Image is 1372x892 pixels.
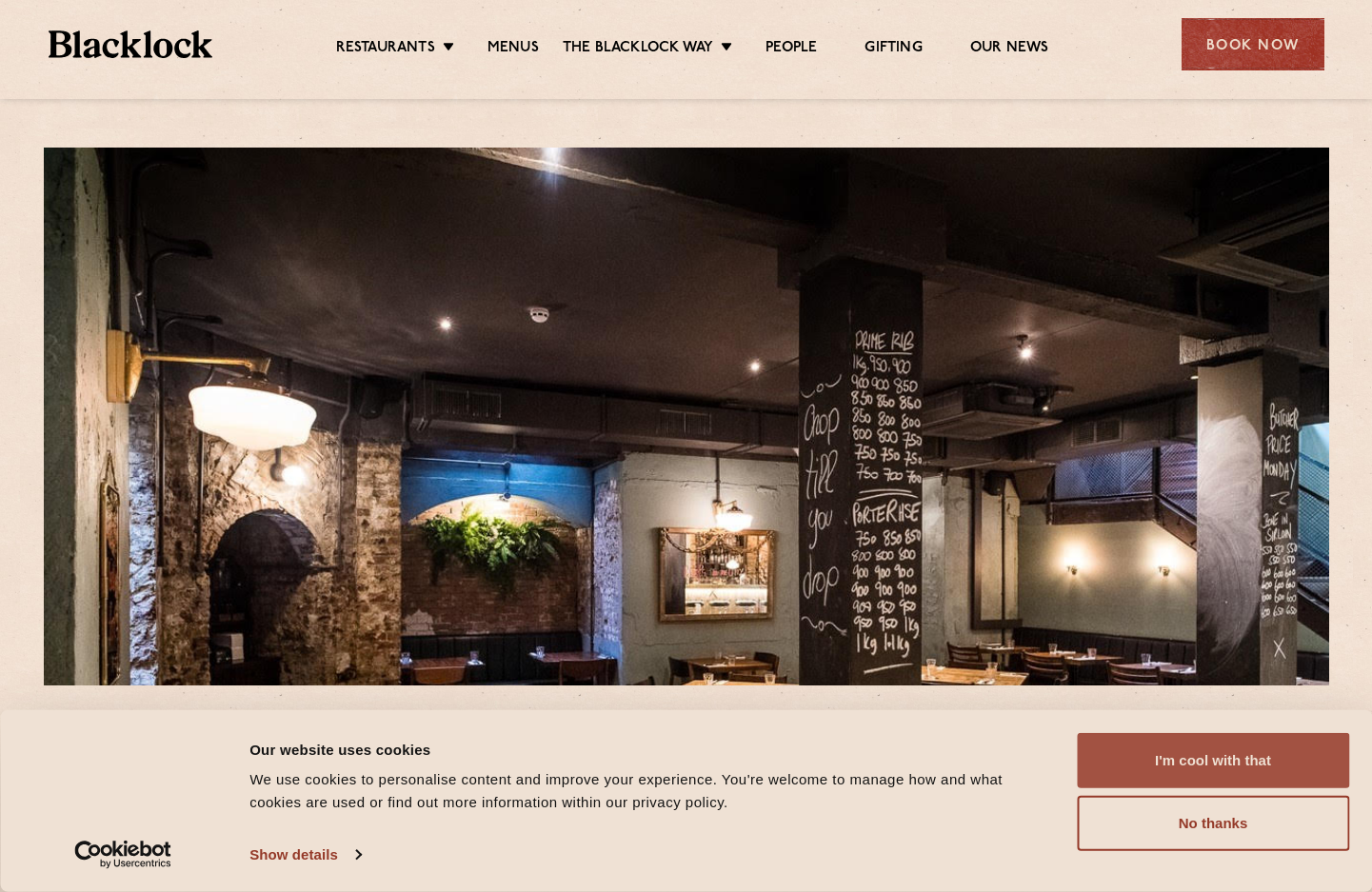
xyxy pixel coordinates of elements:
[1077,796,1349,851] button: No thanks
[249,841,360,869] a: Show details
[49,30,213,58] img: BL_Textured_Logo-footer-cropped.svg
[40,841,207,869] a: Usercentrics Cookiebot - opens in a new window
[336,39,435,60] a: Restaurants
[1077,733,1349,788] button: I'm cool with that
[249,738,1055,761] div: Our website uses cookies
[1182,18,1324,70] div: Book Now
[249,768,1055,814] div: We use cookies to personalise content and improve your experience. You're welcome to manage how a...
[487,39,539,60] a: Menus
[563,39,713,60] a: The Blacklock Way
[970,39,1049,60] a: Our News
[766,39,817,60] a: People
[865,39,922,60] a: Gifting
